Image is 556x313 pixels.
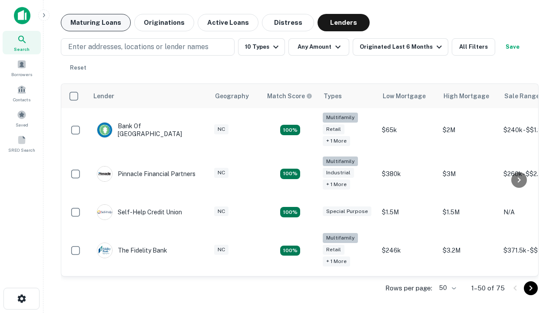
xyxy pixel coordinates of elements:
[324,91,342,101] div: Types
[323,136,350,146] div: + 1 more
[438,108,499,152] td: $2M
[214,206,228,216] div: NC
[471,283,505,293] p: 1–50 of 75
[360,42,444,52] div: Originated Last 6 Months
[88,84,210,108] th: Lender
[3,56,41,80] a: Borrowers
[3,31,41,54] a: Search
[262,84,318,108] th: Capitalize uses an advanced AI algorithm to match your search with the best lender. The match sco...
[280,169,300,179] div: Matching Properties: 14, hasApolloMatch: undefined
[11,71,32,78] span: Borrowers
[323,156,358,166] div: Multifamily
[267,91,311,101] h6: Match Score
[504,91,539,101] div: Sale Range
[436,282,457,294] div: 50
[377,196,438,229] td: $1.5M
[513,216,556,257] iframe: Chat Widget
[323,233,358,243] div: Multifamily
[323,245,344,255] div: Retail
[438,152,499,196] td: $3M
[97,243,167,258] div: The Fidelity Bank
[499,38,526,56] button: Save your search to get updates of matches that match your search criteria.
[377,229,438,273] td: $246k
[377,108,438,152] td: $65k
[385,283,432,293] p: Rows per page:
[97,123,112,137] img: picture
[318,14,370,31] button: Lenders
[238,38,285,56] button: 10 Types
[61,14,131,31] button: Maturing Loans
[14,46,30,53] span: Search
[438,196,499,229] td: $1.5M
[61,38,235,56] button: Enter addresses, locations or lender names
[3,132,41,155] a: SREO Search
[323,168,354,178] div: Industrial
[438,84,499,108] th: High Mortgage
[438,229,499,273] td: $3.2M
[214,245,228,255] div: NC
[3,81,41,105] a: Contacts
[452,38,495,56] button: All Filters
[383,91,426,101] div: Low Mortgage
[323,124,344,134] div: Retail
[280,246,300,256] div: Matching Properties: 10, hasApolloMatch: undefined
[97,205,112,220] img: picture
[323,113,358,123] div: Multifamily
[318,84,377,108] th: Types
[16,121,28,128] span: Saved
[215,91,249,101] div: Geography
[97,122,201,138] div: Bank Of [GEOGRAPHIC_DATA]
[14,7,30,24] img: capitalize-icon.png
[288,38,349,56] button: Any Amount
[323,206,371,216] div: Special Purpose
[214,168,228,178] div: NC
[267,91,312,101] div: Capitalize uses an advanced AI algorithm to match your search with the best lender. The match sco...
[198,14,258,31] button: Active Loans
[3,107,41,130] a: Saved
[93,91,114,101] div: Lender
[280,125,300,135] div: Matching Properties: 17, hasApolloMatch: undefined
[68,42,208,52] p: Enter addresses, locations or lender names
[443,91,489,101] div: High Mortgage
[214,124,228,134] div: NC
[13,96,30,103] span: Contacts
[97,243,112,258] img: picture
[64,59,92,77] button: Reset
[97,166,195,182] div: Pinnacle Financial Partners
[524,281,538,295] button: Go to next page
[377,152,438,196] td: $380k
[377,84,438,108] th: Low Mortgage
[210,84,262,108] th: Geography
[353,38,448,56] button: Originated Last 6 Months
[280,207,300,217] div: Matching Properties: 11, hasApolloMatch: undefined
[97,204,182,220] div: Self-help Credit Union
[262,14,314,31] button: Distress
[134,14,194,31] button: Originations
[323,180,350,190] div: + 1 more
[97,166,112,181] img: picture
[8,147,35,153] span: SREO Search
[323,256,350,266] div: + 1 more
